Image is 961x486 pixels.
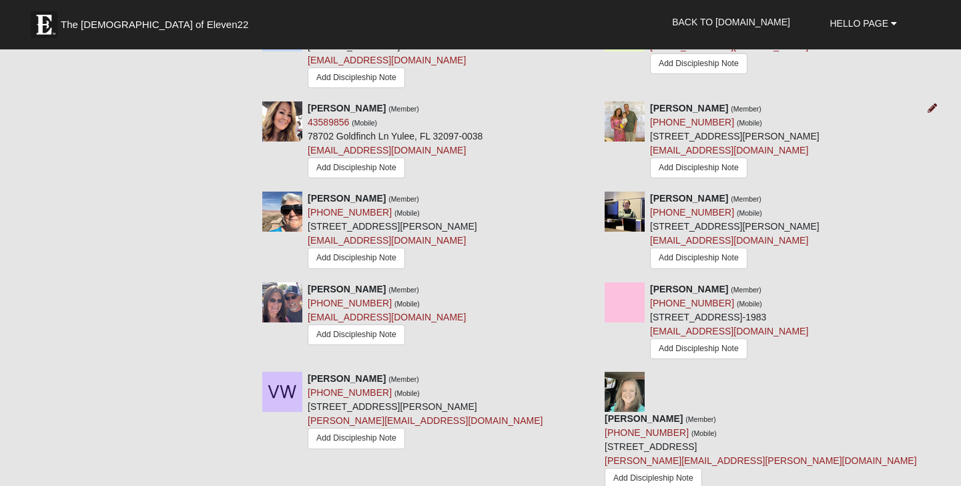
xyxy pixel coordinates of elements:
a: Add Discipleship Note [308,67,405,88]
a: [PERSON_NAME][EMAIL_ADDRESS][DOMAIN_NAME] [308,415,543,426]
small: (Member) [731,105,761,113]
small: (Member) [388,286,419,294]
small: (Mobile) [394,389,420,397]
a: Add Discipleship Note [308,428,405,449]
strong: [PERSON_NAME] [308,284,386,294]
a: Add Discipleship Note [650,158,747,178]
a: Add Discipleship Note [650,248,747,268]
a: Add Discipleship Note [308,324,405,345]
small: (Mobile) [737,300,762,308]
span: The [DEMOGRAPHIC_DATA] of Eleven22 [61,18,248,31]
a: [EMAIL_ADDRESS][DOMAIN_NAME] [308,145,466,156]
div: [STREET_ADDRESS][PERSON_NAME] [308,372,543,453]
a: [PHONE_NUMBER] [308,298,392,308]
a: [PHONE_NUMBER] [605,427,689,438]
strong: [PERSON_NAME] [605,413,683,424]
strong: [PERSON_NAME] [308,103,386,113]
small: (Member) [731,286,761,294]
div: 78702 Goldfinch Ln Yulee, FL 32097-0038 [308,101,483,182]
a: Add Discipleship Note [650,338,747,359]
a: [EMAIL_ADDRESS][DOMAIN_NAME] [308,235,466,246]
a: [EMAIL_ADDRESS][DOMAIN_NAME] [650,235,808,246]
small: (Mobile) [737,209,762,217]
a: [EMAIL_ADDRESS][DOMAIN_NAME] [308,55,466,65]
a: [EMAIL_ADDRESS][DOMAIN_NAME] [650,326,808,336]
small: (Member) [685,415,716,423]
small: (Mobile) [737,119,762,127]
a: [PERSON_NAME][EMAIL_ADDRESS][PERSON_NAME][DOMAIN_NAME] [605,455,917,466]
a: [EMAIL_ADDRESS][DOMAIN_NAME] [308,312,466,322]
div: [STREET_ADDRESS][PERSON_NAME] [650,192,820,272]
a: [PHONE_NUMBER] [308,207,392,218]
small: (Mobile) [691,429,717,437]
a: [PHONE_NUMBER] [650,298,734,308]
small: (Member) [731,195,761,203]
a: [PHONE_NUMBER] [650,117,734,128]
div: [STREET_ADDRESS] [308,11,466,91]
strong: [PERSON_NAME] [308,193,386,204]
strong: [PERSON_NAME] [308,373,386,384]
small: (Mobile) [394,300,420,308]
a: [EMAIL_ADDRESS][DOMAIN_NAME] [650,145,808,156]
a: 43589856 [308,117,349,128]
div: [STREET_ADDRESS][PERSON_NAME] [308,192,477,272]
div: [STREET_ADDRESS]-1983 [650,282,808,362]
div: [STREET_ADDRESS][PERSON_NAME] [650,101,820,182]
span: Hello Page [830,18,888,29]
a: Add Discipleship Note [308,248,405,268]
img: Eleven22 logo [31,11,57,38]
a: Add Discipleship Note [308,158,405,178]
a: The [DEMOGRAPHIC_DATA] of Eleven22 [24,5,291,38]
strong: [PERSON_NAME] [650,103,728,113]
small: (Member) [388,105,419,113]
a: [PHONE_NUMBER] [308,387,392,398]
strong: [PERSON_NAME] [650,284,728,294]
small: (Mobile) [352,119,377,127]
a: Add Discipleship Note [650,53,747,74]
small: (Mobile) [394,209,420,217]
small: (Member) [388,195,419,203]
small: (Member) [388,375,419,383]
a: Hello Page [820,7,907,40]
strong: [PERSON_NAME] [650,193,728,204]
a: Back to [DOMAIN_NAME] [662,5,800,39]
a: [PHONE_NUMBER] [650,207,734,218]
